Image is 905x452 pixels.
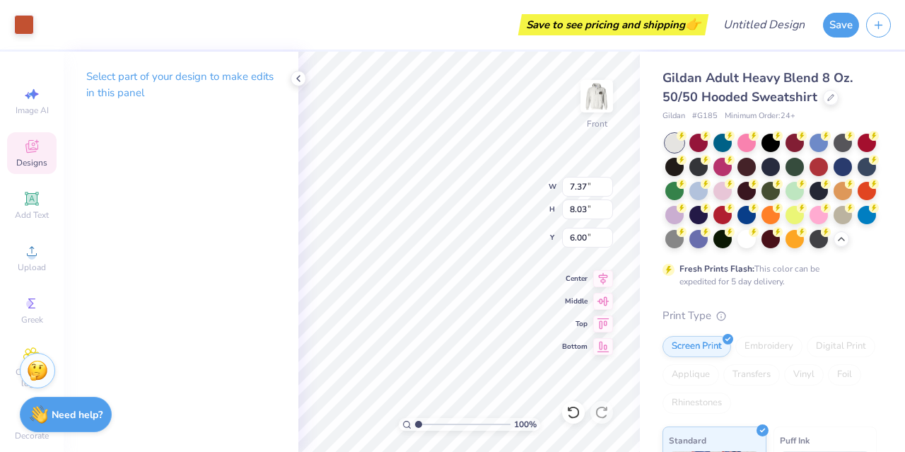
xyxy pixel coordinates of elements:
div: Save to see pricing and shipping [522,14,705,35]
strong: Need help? [52,408,103,422]
img: Front [583,82,611,110]
div: Foil [828,364,861,386]
div: Rhinestones [662,393,731,414]
div: Screen Print [662,336,731,357]
span: Center [562,274,588,284]
p: Select part of your design to make edits in this panel [86,69,276,101]
span: Standard [669,433,706,448]
div: Print Type [662,308,877,324]
span: Puff Ink [780,433,810,448]
span: Middle [562,296,588,306]
div: Applique [662,364,719,386]
span: Clipart & logos [7,366,57,389]
span: 100 % [514,418,537,431]
span: 👉 [685,16,701,33]
div: Digital Print [807,336,875,357]
span: Gildan Adult Heavy Blend 8 Oz. 50/50 Hooded Sweatshirt [662,69,853,105]
div: Vinyl [784,364,824,386]
div: Transfers [723,364,780,386]
div: Front [587,117,607,130]
span: Gildan [662,110,685,122]
strong: Fresh Prints Flash: [679,263,754,274]
input: Untitled Design [712,11,816,39]
div: Embroidery [735,336,802,357]
span: Upload [18,262,46,273]
span: Image AI [16,105,49,116]
span: Add Text [15,209,49,221]
div: This color can be expedited for 5 day delivery. [679,262,853,288]
span: # G185 [692,110,718,122]
span: Bottom [562,342,588,352]
span: Decorate [15,430,49,441]
span: Greek [21,314,43,325]
span: Minimum Order: 24 + [725,110,795,122]
button: Save [823,13,859,37]
span: Top [562,319,588,329]
span: Designs [16,157,47,168]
